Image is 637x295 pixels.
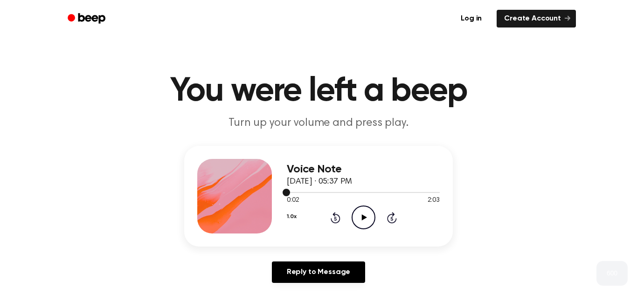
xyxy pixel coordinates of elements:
a: Beep [61,10,114,28]
a: Log in [451,8,491,29]
h3: Voice Note [287,163,440,176]
a: Reply to Message [272,261,365,283]
span: [DATE] · 05:37 PM [287,178,352,186]
p: Turn up your volume and press play. [139,116,498,131]
a: Create Account [497,10,576,27]
span: 0:02 [287,196,299,206]
span: 2:03 [428,196,440,206]
button: 1.0x [287,209,296,225]
h1: You were left a beep [80,75,557,108]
